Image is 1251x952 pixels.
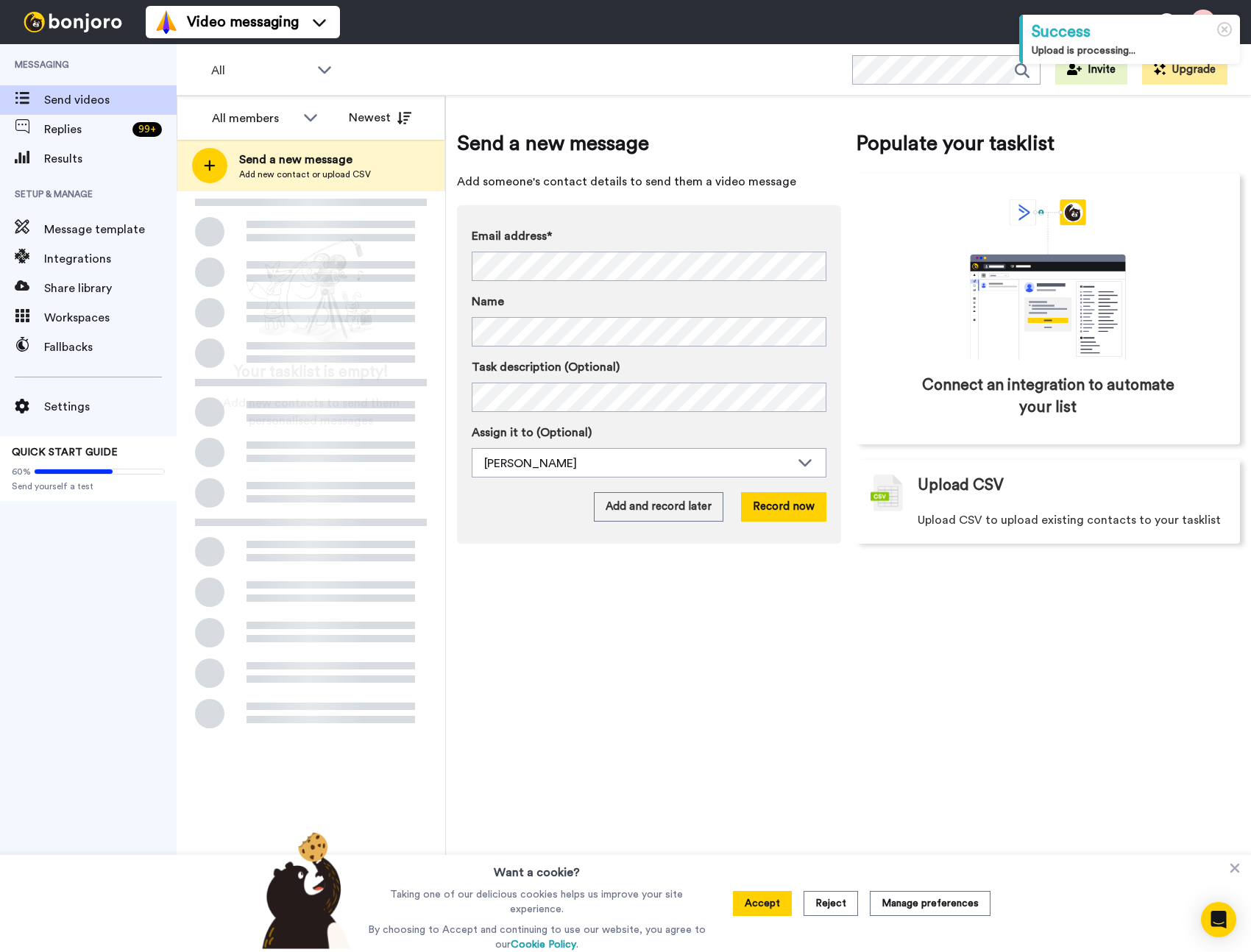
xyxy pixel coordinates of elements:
[132,122,162,137] div: 99 +
[44,398,177,416] span: Settings
[733,891,792,916] button: Accept
[741,492,826,522] button: Record now
[918,374,1177,419] span: Connect an integration to automate your list
[804,891,858,916] button: Reject
[1142,55,1227,85] button: Upgrade
[938,199,1158,360] div: animation
[870,891,990,916] button: Manage preferences
[457,129,841,158] span: Send a new message
[211,62,310,79] span: All
[511,939,576,950] a: Cookie Policy
[44,250,177,268] span: Integrations
[44,309,177,327] span: Workspaces
[457,173,841,191] span: Add someone's contact details to send them a video message
[472,293,504,310] span: Name
[239,151,371,168] span: Send a new message
[187,12,299,32] span: Video messaging
[1055,55,1127,85] button: Invite
[871,475,903,511] img: csv-grey.png
[472,358,826,376] label: Task description (Optional)
[234,361,389,383] span: Your tasklist is empty!
[484,455,790,472] div: [PERSON_NAME]
[18,12,128,32] img: bj-logo-header-white.svg
[338,103,422,132] button: Newest
[918,511,1221,529] span: Upload CSV to upload existing contacts to your tasklist
[238,232,385,350] img: ready-set-action.png
[1032,21,1231,43] div: Success
[212,110,296,127] div: All members
[44,150,177,168] span: Results
[239,168,371,180] span: Add new contact or upload CSV
[1032,43,1231,58] div: Upload is processing...
[594,492,723,522] button: Add and record later
[44,91,177,109] span: Send videos
[856,129,1240,158] span: Populate your tasklist
[472,424,826,441] label: Assign it to (Optional)
[44,280,177,297] span: Share library
[12,480,165,492] span: Send yourself a test
[44,338,177,356] span: Fallbacks
[364,887,709,917] p: Taking one of our delicious cookies helps us improve your site experience.
[918,475,1004,497] span: Upload CSV
[1201,902,1236,937] div: Open Intercom Messenger
[472,227,826,245] label: Email address*
[44,121,127,138] span: Replies
[44,221,177,238] span: Message template
[249,831,358,949] img: bear-with-cookie.png
[12,466,31,477] span: 60%
[364,923,709,952] p: By choosing to Accept and continuing to use our website, you agree to our .
[494,855,580,881] h3: Want a cookie?
[155,10,178,34] img: vm-color.svg
[199,394,423,430] span: Add new contacts to send them personalised messages
[12,447,118,458] span: QUICK START GUIDE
